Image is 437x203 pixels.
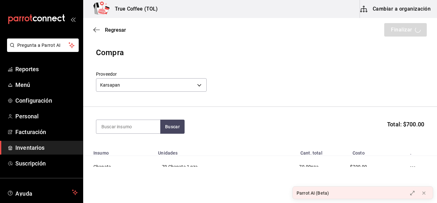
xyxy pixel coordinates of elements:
button: Regresar [93,27,126,33]
th: . [391,147,437,156]
button: open_drawer_menu [70,17,75,22]
span: Reportes [15,65,78,73]
td: 70 Chapata 1 pza [154,156,257,178]
span: Personal [15,112,78,121]
div: Karsapan [96,78,207,92]
label: Proveedor [96,72,207,76]
button: Pregunta a Parrot AI [7,38,79,52]
a: Pregunta a Parrot AI [4,47,79,53]
span: Total: $700.00 [387,120,424,129]
th: Cant. total [257,147,326,156]
th: Insumo [83,147,154,156]
span: Facturación [15,128,78,136]
span: Pregunta a Parrot AI [17,42,69,49]
th: Costo [326,147,391,156]
th: Unidades [154,147,257,156]
td: pza [257,156,326,178]
td: Chapata [83,156,154,178]
span: Configuración [15,96,78,105]
span: $700.00 [350,164,367,169]
button: Buscar [160,120,185,134]
h3: True Coffee (TOL) [110,5,158,13]
span: Inventarios [15,143,78,152]
span: 70.00 [299,164,311,169]
div: Compra [96,47,424,58]
span: Menú [15,80,78,89]
span: Ayuda [15,189,69,196]
input: Buscar insumo [96,120,160,133]
div: Parrot AI (Beta) [297,190,329,197]
span: Regresar [105,27,126,33]
span: Suscripción [15,159,78,168]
